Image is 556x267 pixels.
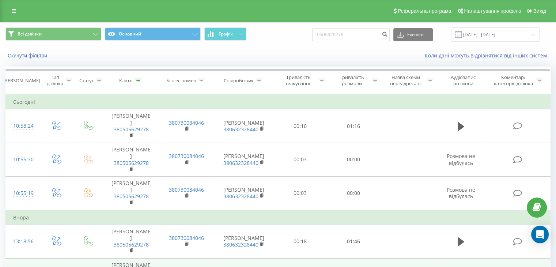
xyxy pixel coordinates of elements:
[3,78,40,84] div: [PERSON_NAME]
[5,27,101,41] button: Всі дзвінки
[274,143,327,177] td: 00:03
[166,78,196,84] div: Бізнес номер
[114,126,149,133] a: 380505629278
[13,153,33,167] div: 10:55:30
[214,143,274,177] td: [PERSON_NAME]
[13,119,33,133] div: 10:58:24
[103,109,159,143] td: [PERSON_NAME]
[425,52,551,59] a: Коли дані можуть відрізнятися вiд інших систем
[223,193,258,200] a: 380632328440
[223,159,258,166] a: 380632328440
[533,8,546,14] span: Вихід
[103,225,159,258] td: [PERSON_NAME]
[274,109,327,143] td: 00:10
[13,186,33,200] div: 10:55:19
[114,241,149,248] a: 380505629278
[214,225,274,258] td: [PERSON_NAME]
[114,159,149,166] a: 380505629278
[223,126,258,133] a: 380632328440
[219,31,233,37] span: Графік
[46,74,63,87] div: Тип дзвінка
[327,109,380,143] td: 01:16
[169,234,204,241] a: 380730084046
[114,193,149,200] a: 380505629278
[327,143,380,177] td: 00:00
[13,234,33,249] div: 13:18:56
[333,74,370,87] div: Тривалість розмови
[18,31,42,37] span: Всі дзвінки
[387,74,425,87] div: Назва схеми переадресації
[5,52,51,59] button: Скинути фільтри
[169,186,204,193] a: 380730084046
[105,27,201,41] button: Основний
[393,28,433,41] button: Експорт
[6,95,551,109] td: Сьогодні
[327,176,380,210] td: 00:00
[312,28,390,41] input: Пошук за номером
[6,210,551,225] td: Вчора
[214,176,274,210] td: [PERSON_NAME]
[103,143,159,177] td: [PERSON_NAME]
[274,176,327,210] td: 00:03
[327,225,380,258] td: 01:46
[223,241,258,248] a: 380632328440
[169,119,204,126] a: 380730084046
[224,78,254,84] div: Співробітник
[103,176,159,210] td: [PERSON_NAME]
[204,27,246,41] button: Графік
[464,8,521,14] span: Налаштування профілю
[447,153,475,166] span: Розмова не відбулась
[442,74,485,87] div: Аудіозапис розмови
[214,109,274,143] td: [PERSON_NAME]
[398,8,451,14] span: Реферальна програма
[169,153,204,159] a: 380730084046
[447,186,475,200] span: Розмова не відбулась
[280,74,317,87] div: Тривалість очікування
[531,226,549,243] div: Open Intercom Messenger
[119,78,133,84] div: Клієнт
[492,74,534,87] div: Коментар/категорія дзвінка
[79,78,94,84] div: Статус
[274,225,327,258] td: 00:18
